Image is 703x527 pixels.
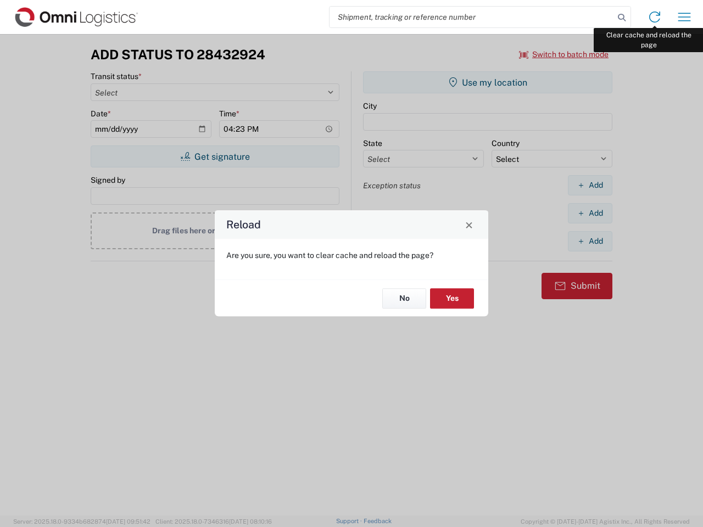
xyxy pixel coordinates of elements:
p: Are you sure, you want to clear cache and reload the page? [226,250,477,260]
button: Close [461,217,477,232]
button: No [382,288,426,309]
h4: Reload [226,217,261,233]
button: Yes [430,288,474,309]
input: Shipment, tracking or reference number [330,7,614,27]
